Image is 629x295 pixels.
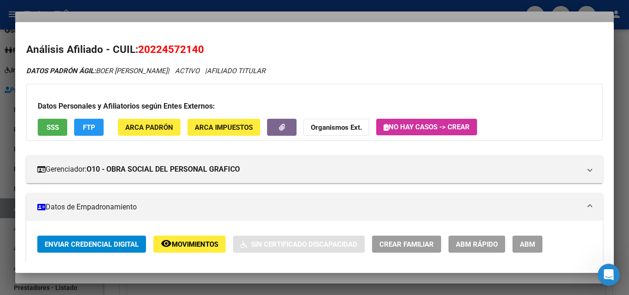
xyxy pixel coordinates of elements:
span: ARCA Impuestos [195,123,253,132]
span: ABM Rápido [456,240,498,249]
span: Movimientos [172,240,218,249]
mat-panel-title: Gerenciador: [37,164,581,175]
mat-panel-title: Datos de Empadronamiento [37,202,581,213]
span: 20224572140 [138,43,204,55]
iframe: Intercom live chat [598,264,620,286]
button: Movimientos [153,236,226,253]
span: BOER [PERSON_NAME] [26,67,168,75]
button: ARCA Impuestos [187,119,260,136]
span: ABM [520,240,535,249]
span: Enviar Credencial Digital [45,240,139,249]
mat-icon: remove_red_eye [161,238,172,249]
button: ABM Rápido [448,236,505,253]
span: Crear Familiar [379,240,434,249]
mat-expansion-panel-header: Datos de Empadronamiento [26,193,603,221]
span: FTP [83,123,95,132]
strong: DATOS PADRÓN ÁGIL: [26,67,96,75]
span: ARCA Padrón [125,123,173,132]
i: | ACTIVO | [26,67,265,75]
h3: Datos Personales y Afiliatorios según Entes Externos: [38,101,591,112]
h2: Análisis Afiliado - CUIL: [26,42,603,58]
button: Sin Certificado Discapacidad [233,236,365,253]
button: No hay casos -> Crear [376,119,477,135]
span: AFILIADO TITULAR [207,67,265,75]
button: Crear Familiar [372,236,441,253]
button: ABM [513,236,542,253]
button: ARCA Padrón [118,119,181,136]
button: Enviar Credencial Digital [37,236,146,253]
strong: O10 - OBRA SOCIAL DEL PERSONAL GRAFICO [87,164,240,175]
span: Sin Certificado Discapacidad [251,240,357,249]
mat-expansion-panel-header: Gerenciador:O10 - OBRA SOCIAL DEL PERSONAL GRAFICO [26,156,603,183]
span: SSS [47,123,59,132]
strong: Organismos Ext. [311,123,362,132]
button: FTP [74,119,104,136]
span: No hay casos -> Crear [384,123,470,131]
button: Organismos Ext. [303,119,369,136]
button: SSS [38,119,67,136]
